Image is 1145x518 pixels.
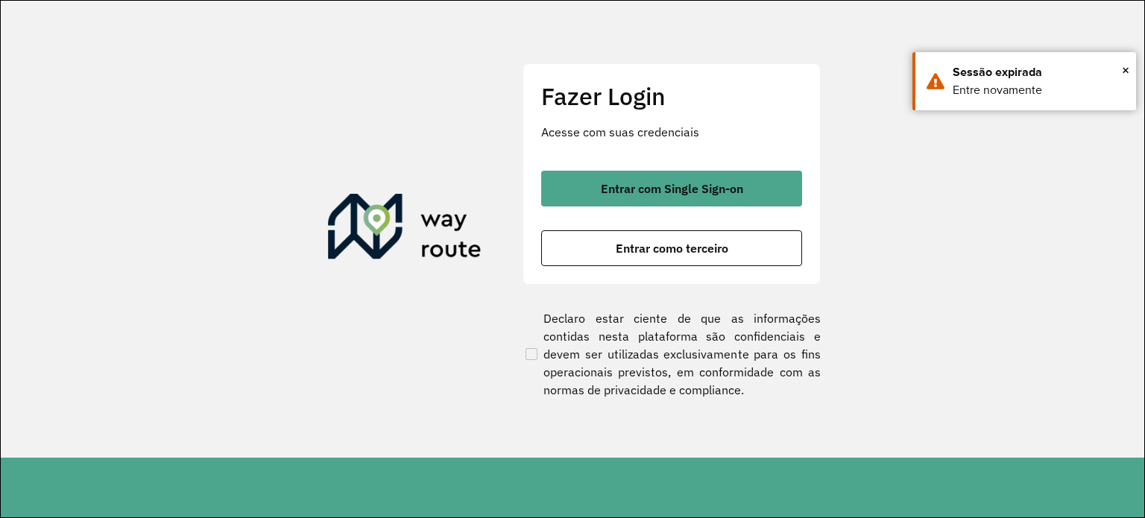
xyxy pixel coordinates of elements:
h2: Fazer Login [541,82,802,110]
img: Roteirizador AmbevTech [328,194,482,265]
span: Entrar com Single Sign-on [601,183,743,195]
span: × [1122,59,1129,81]
label: Declaro estar ciente de que as informações contidas nesta plataforma são confidenciais e devem se... [523,309,821,399]
div: Sessão expirada [953,63,1125,81]
button: Close [1122,59,1129,81]
div: Entre novamente [953,81,1125,99]
button: button [541,171,802,206]
p: Acesse com suas credenciais [541,123,802,141]
span: Entrar como terceiro [616,242,728,254]
button: button [541,230,802,266]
